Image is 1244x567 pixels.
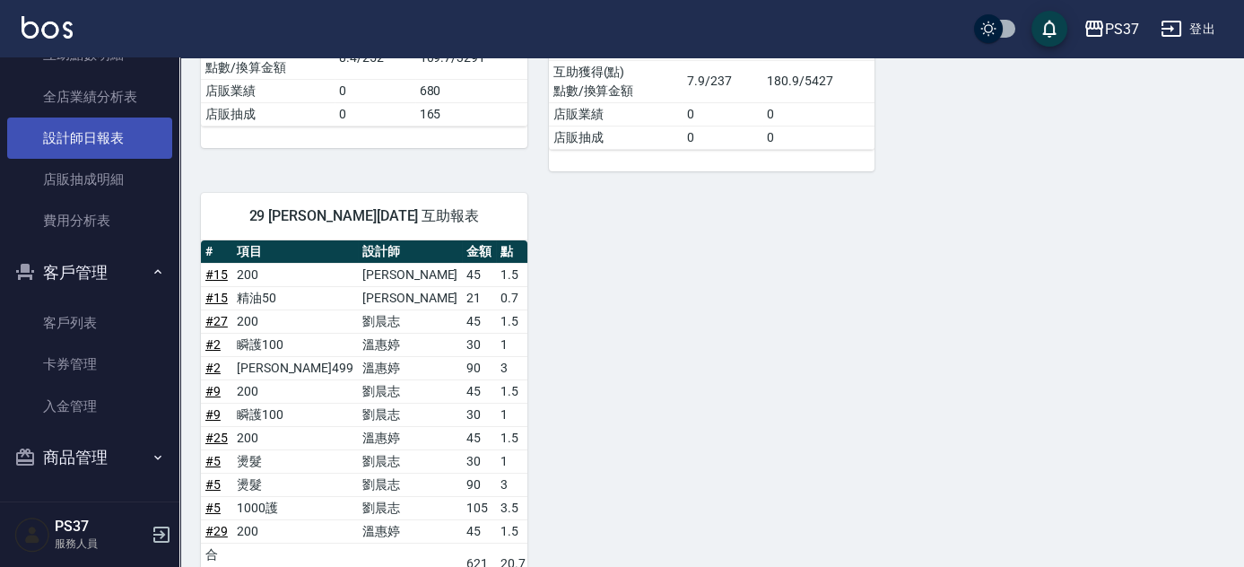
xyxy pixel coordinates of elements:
[549,102,683,126] td: 店販業績
[462,286,496,310] td: 21
[358,426,462,449] td: 溫惠婷
[496,403,530,426] td: 1
[496,356,530,379] td: 3
[549,126,683,149] td: 店販抽成
[205,314,228,328] a: #27
[1076,11,1146,48] button: PS37
[205,361,221,375] a: #2
[358,333,462,356] td: 溫惠婷
[232,473,358,496] td: 燙髮
[201,102,335,126] td: 店販抽成
[496,496,530,519] td: 3.5
[205,524,228,538] a: #29
[201,240,232,264] th: #
[205,384,221,398] a: #9
[496,449,530,473] td: 1
[415,79,527,102] td: 680
[496,240,530,264] th: 點
[232,286,358,310] td: 精油50
[205,477,221,492] a: #5
[7,302,172,344] a: 客戶列表
[205,407,221,422] a: #9
[462,356,496,379] td: 90
[7,386,172,427] a: 入金管理
[201,79,335,102] td: 店販業績
[462,473,496,496] td: 90
[232,333,358,356] td: 瞬護100
[232,263,358,286] td: 200
[496,473,530,496] td: 3
[205,267,228,282] a: #15
[496,379,530,403] td: 1.5
[358,449,462,473] td: 劉晨志
[232,240,358,264] th: 項目
[358,310,462,333] td: 劉晨志
[462,449,496,473] td: 30
[762,102,874,126] td: 0
[7,434,172,481] button: 商品管理
[462,403,496,426] td: 30
[22,16,73,39] img: Logo
[1105,18,1139,40] div: PS37
[358,286,462,310] td: [PERSON_NAME]
[358,240,462,264] th: 設計師
[335,102,414,126] td: 0
[7,249,172,296] button: 客戶管理
[335,79,414,102] td: 0
[205,431,228,445] a: #25
[14,517,50,553] img: Person
[358,356,462,379] td: 溫惠婷
[232,519,358,543] td: 200
[683,60,762,102] td: 7.9/237
[358,519,462,543] td: 溫惠婷
[7,200,172,241] a: 費用分析表
[232,356,358,379] td: [PERSON_NAME]499
[7,118,172,159] a: 設計師日報表
[496,263,530,286] td: 1.5
[462,333,496,356] td: 30
[496,333,530,356] td: 1
[462,240,496,264] th: 金額
[55,536,146,552] p: 服務人員
[232,379,358,403] td: 200
[222,207,506,225] span: 29 [PERSON_NAME][DATE] 互助報表
[549,60,683,102] td: 互助獲得(點) 點數/換算金額
[358,263,462,286] td: [PERSON_NAME]
[201,37,335,79] td: 互助獲得(點) 點數/換算金額
[683,126,762,149] td: 0
[232,403,358,426] td: 瞬護100
[358,473,462,496] td: 劉晨志
[462,263,496,286] td: 45
[232,496,358,519] td: 1000護
[205,501,221,515] a: #5
[762,126,874,149] td: 0
[462,310,496,333] td: 45
[462,519,496,543] td: 45
[358,403,462,426] td: 劉晨志
[1153,13,1222,46] button: 登出
[232,449,358,473] td: 燙髮
[205,291,228,305] a: #15
[205,337,221,352] a: #2
[55,518,146,536] h5: PS37
[462,426,496,449] td: 45
[358,379,462,403] td: 劉晨志
[335,37,414,79] td: 8.4/252
[415,37,527,79] td: 109.7/3291
[462,379,496,403] td: 45
[762,60,874,102] td: 180.9/5427
[358,496,462,519] td: 劉晨志
[232,426,358,449] td: 200
[496,286,530,310] td: 0.7
[415,102,527,126] td: 165
[7,344,172,385] a: 卡券管理
[7,76,172,118] a: 全店業績分析表
[496,426,530,449] td: 1.5
[7,159,172,200] a: 店販抽成明細
[462,496,496,519] td: 105
[1031,11,1067,47] button: save
[232,310,358,333] td: 200
[496,519,530,543] td: 1.5
[496,310,530,333] td: 1.5
[205,454,221,468] a: #5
